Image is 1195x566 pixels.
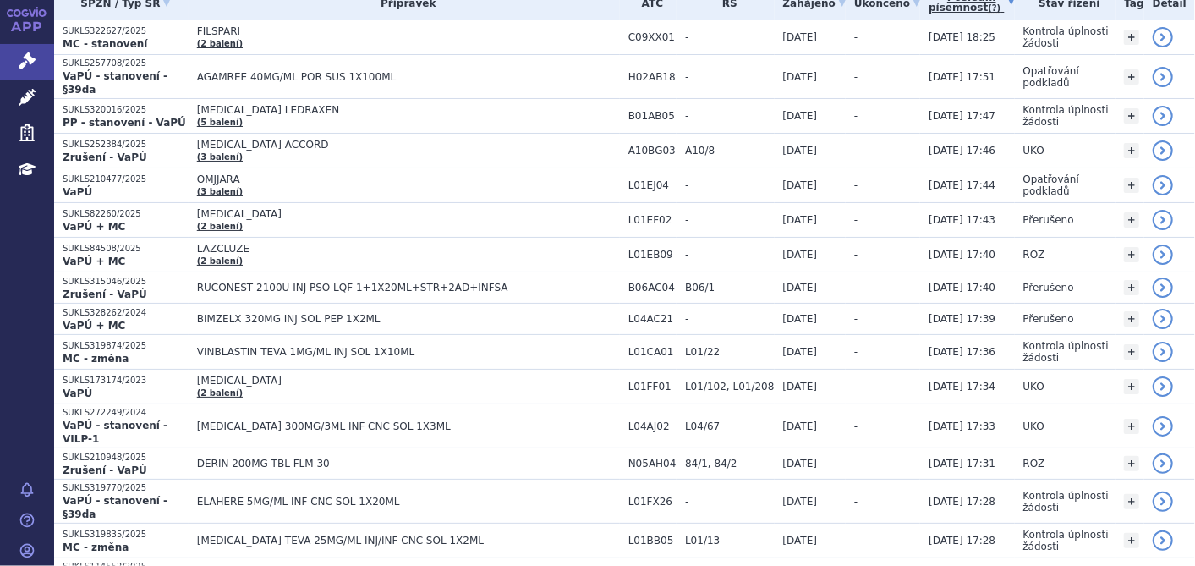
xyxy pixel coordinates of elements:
span: L01/22 [685,346,774,358]
span: Opatřování podkladů [1023,65,1080,89]
span: [DATE] 17:40 [929,282,995,294]
span: - [854,458,858,470]
span: Kontrola úplnosti žádosti [1023,25,1109,49]
span: Kontrola úplnosti žádosti [1023,104,1109,128]
span: [DATE] [783,420,818,432]
span: [DATE] 17:39 [929,313,995,325]
span: A10BG03 [628,145,677,157]
span: UKO [1023,145,1044,157]
span: Přerušeno [1023,214,1074,226]
span: [DATE] [783,214,818,226]
span: L04AC21 [628,313,677,325]
span: - [685,179,774,191]
span: L01/102, L01/208 [685,381,774,393]
span: Opatřování podkladů [1023,173,1080,197]
a: + [1124,494,1139,509]
a: + [1124,344,1139,360]
span: - [854,249,858,261]
strong: VaPÚ + MC [63,320,125,332]
a: detail [1153,530,1173,551]
span: [DATE] 17:40 [929,249,995,261]
a: + [1124,69,1139,85]
p: SUKLS322627/2025 [63,25,189,37]
span: L01FX26 [628,496,677,508]
span: - [854,420,858,432]
a: + [1124,533,1139,548]
span: [DATE] [783,110,818,122]
a: detail [1153,27,1173,47]
span: - [854,71,858,83]
span: ROZ [1023,249,1045,261]
span: ROZ [1023,458,1045,470]
p: SUKLS173174/2023 [63,375,189,387]
span: - [854,346,858,358]
a: (2 balení) [197,222,243,231]
span: - [854,496,858,508]
a: + [1124,280,1139,295]
span: [MEDICAL_DATA] TEVA 25MG/ML INJ/INF CNC SOL 1X2ML [197,535,620,547]
span: Kontrola úplnosti žádosti [1023,340,1109,364]
a: (5 balení) [197,118,243,127]
a: (2 balení) [197,256,243,266]
span: L01CA01 [628,346,677,358]
span: L04AJ02 [628,420,677,432]
a: detail [1153,376,1173,397]
a: detail [1153,210,1173,230]
span: - [685,71,774,83]
span: - [685,249,774,261]
span: [DATE] [783,313,818,325]
p: SUKLS210477/2025 [63,173,189,185]
span: B06/1 [685,282,774,294]
span: L01/13 [685,535,774,547]
strong: MC - změna [63,353,129,365]
p: SUKLS82260/2025 [63,208,189,220]
p: SUKLS319770/2025 [63,482,189,494]
a: detail [1153,278,1173,298]
span: [DATE] 17:47 [929,110,995,122]
p: SUKLS210948/2025 [63,452,189,464]
span: - [685,496,774,508]
span: A10/8 [685,145,774,157]
span: [MEDICAL_DATA] 300MG/3ML INF CNC SOL 1X3ML [197,420,620,432]
strong: VaPÚ - stanovení - VILP-1 [63,420,167,445]
strong: PP - stanovení - VaPÚ [63,117,186,129]
a: + [1124,456,1139,471]
span: [MEDICAL_DATA] [197,375,620,387]
span: [DATE] 17:36 [929,346,995,358]
a: detail [1153,175,1173,195]
span: [DATE] 17:33 [929,420,995,432]
span: Přerušeno [1023,313,1074,325]
span: [DATE] [783,71,818,83]
span: Kontrola úplnosti žádosti [1023,529,1109,552]
span: - [854,110,858,122]
span: [DATE] [783,249,818,261]
span: ELAHERE 5MG/ML INF CNC SOL 1X20ML [197,496,620,508]
span: [DATE] 17:28 [929,496,995,508]
span: - [854,381,858,393]
a: + [1124,212,1139,228]
span: L01BB05 [628,535,677,547]
span: [DATE] 17:34 [929,381,995,393]
span: RUCONEST 2100U INJ PSO LQF 1+1X20ML+STR+2AD+INFSA [197,282,620,294]
span: [DATE] 17:44 [929,179,995,191]
span: LAZCLUZE [197,243,620,255]
span: H02AB18 [628,71,677,83]
span: [DATE] [783,535,818,547]
strong: VaPÚ [63,387,92,399]
a: (3 balení) [197,152,243,162]
span: [DATE] [783,31,818,43]
span: Přerušeno [1023,282,1074,294]
span: 84/1, 84/2 [685,458,774,470]
span: DERIN 200MG TBL FLM 30 [197,458,620,470]
p: SUKLS257708/2025 [63,58,189,69]
span: UKO [1023,420,1044,432]
p: SUKLS84508/2025 [63,243,189,255]
a: detail [1153,492,1173,512]
a: (2 balení) [197,39,243,48]
a: + [1124,379,1139,394]
p: SUKLS272249/2024 [63,407,189,419]
strong: MC - změna [63,541,129,553]
span: BIMZELX 320MG INJ SOL PEP 1X2ML [197,313,620,325]
p: SUKLS315046/2025 [63,276,189,288]
p: SUKLS252384/2025 [63,139,189,151]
